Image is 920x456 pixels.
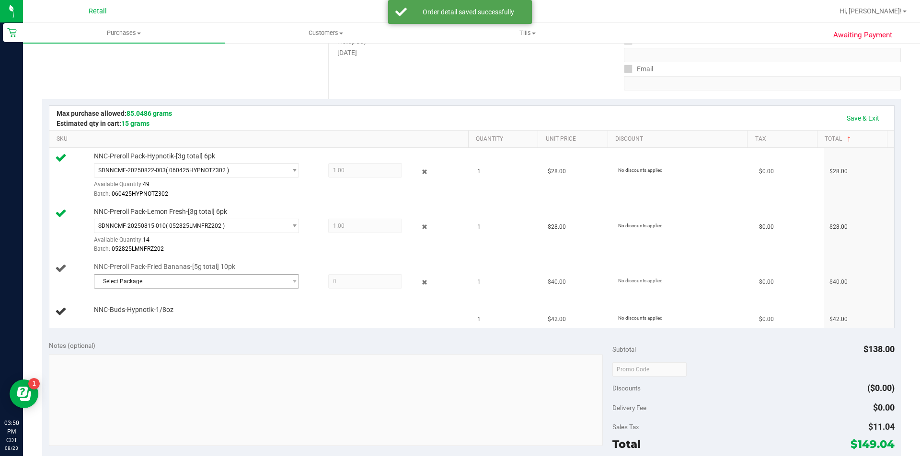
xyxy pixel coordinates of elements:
[98,222,166,229] span: SDNNCMF-20250815-010
[612,404,646,412] span: Delivery Fee
[49,342,95,349] span: Notes (optional)
[618,223,663,228] span: No discounts applied
[548,167,566,176] span: $28.00
[548,222,566,232] span: $28.00
[863,344,895,354] span: $138.00
[427,29,628,37] span: Tills
[477,222,481,232] span: 1
[833,30,892,41] span: Awaiting Payment
[112,190,168,197] span: 060425HYPNOTZ302
[4,445,19,452] p: 08/23
[624,48,901,62] input: Format: (999) 999-9999
[143,181,149,188] span: 49
[94,190,110,197] span: Batch:
[166,222,225,229] span: ( 052825LMNFRZ202 )
[57,120,149,127] span: Estimated qty in cart:
[612,345,636,353] span: Subtotal
[94,178,310,196] div: Available Quantity:
[618,315,663,321] span: No discounts applied
[759,278,774,287] span: $0.00
[286,219,298,233] span: select
[126,110,172,117] span: 85.0486 grams
[867,383,895,393] span: ($0.00)
[759,222,774,232] span: $0.00
[98,167,166,174] span: SDNNCMF-20250822-003
[546,135,604,143] a: Unit Price
[618,167,663,173] span: No discounts applied
[94,275,287,288] span: Select Package
[839,7,902,15] span: Hi, [PERSON_NAME]!
[28,378,40,389] iframe: Resource center unread badge
[143,236,149,243] span: 14
[829,315,848,324] span: $42.00
[286,164,298,177] span: select
[755,135,814,143] a: Tax
[112,245,164,252] span: 052825LMNFRZ202
[615,135,744,143] a: Discount
[477,167,481,176] span: 1
[548,315,566,324] span: $42.00
[829,222,848,232] span: $28.00
[166,167,229,174] span: ( 060425HYPNOTZ302 )
[477,315,481,324] span: 1
[10,379,38,408] iframe: Resource center
[829,167,848,176] span: $28.00
[4,419,19,445] p: 03:50 PM CDT
[7,28,17,37] inline-svg: Retail
[476,135,534,143] a: Quantity
[840,110,885,126] a: Save & Exit
[868,422,895,432] span: $11.04
[873,402,895,412] span: $0.00
[412,7,525,17] div: Order detail saved successfully
[618,278,663,283] span: No discounts applied
[57,110,172,117] span: Max purchase allowed:
[94,233,310,252] div: Available Quantity:
[851,437,895,451] span: $149.04
[94,262,235,271] span: NNC-Preroll Pack-Fried Bananas-[5g total] 10pk
[57,135,464,143] a: SKU
[94,245,110,252] span: Batch:
[759,167,774,176] span: $0.00
[825,135,883,143] a: Total
[94,207,227,216] span: NNC-Preroll Pack-Lemon Fresh-[3g total] 6pk
[612,437,641,451] span: Total
[426,23,628,43] a: Tills
[94,305,173,314] span: NNC-Buds-Hypnotik-1/8oz
[225,29,426,37] span: Customers
[89,7,107,15] span: Retail
[477,278,481,287] span: 1
[121,120,149,127] span: 15 grams
[829,278,848,287] span: $40.00
[23,23,225,43] a: Purchases
[612,423,639,431] span: Sales Tax
[94,152,215,161] span: NNC-Preroll Pack-Hypnotik-[3g total] 6pk
[286,275,298,288] span: select
[225,23,426,43] a: Customers
[624,62,653,76] label: Email
[548,278,566,287] span: $40.00
[612,362,687,377] input: Promo Code
[23,29,225,37] span: Purchases
[337,48,606,58] div: [DATE]
[759,315,774,324] span: $0.00
[612,379,641,397] span: Discounts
